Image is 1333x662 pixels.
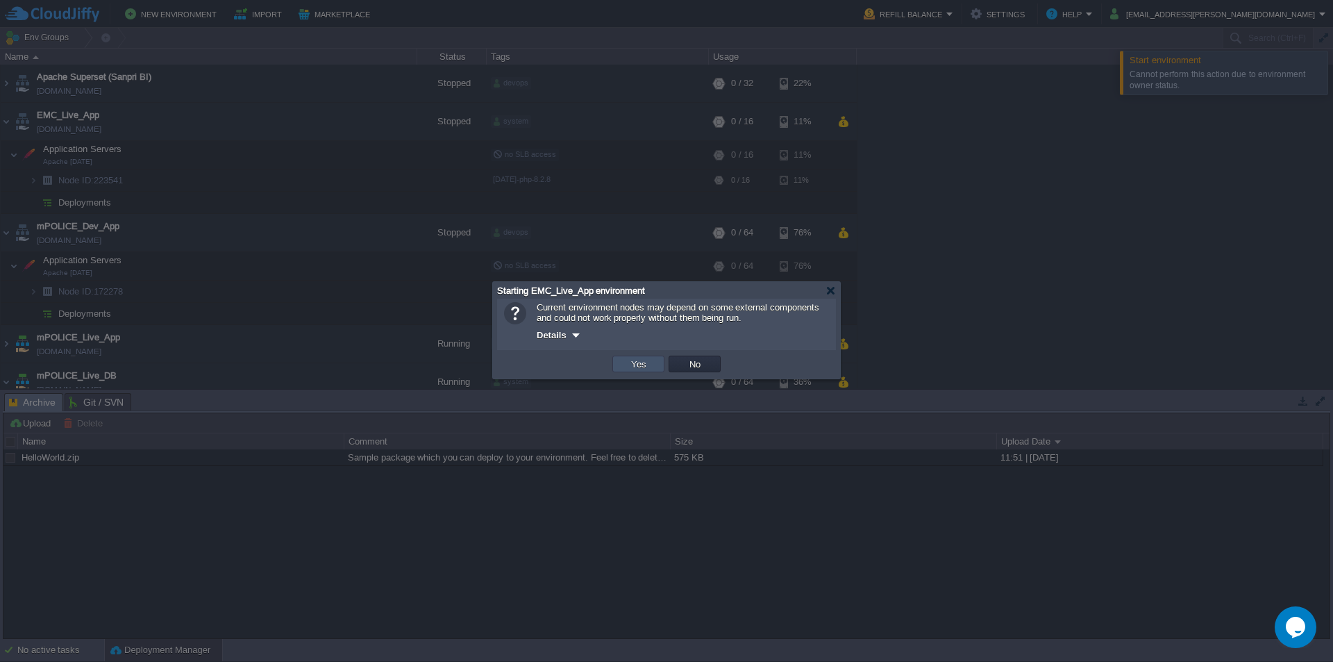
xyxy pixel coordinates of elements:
button: No [685,358,705,370]
iframe: chat widget [1275,606,1319,648]
span: Current environment nodes may depend on some external components and could not work properly with... [537,302,819,323]
span: Details [537,330,567,340]
span: Starting EMC_Live_App environment [497,286,645,296]
button: Yes [627,358,651,370]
